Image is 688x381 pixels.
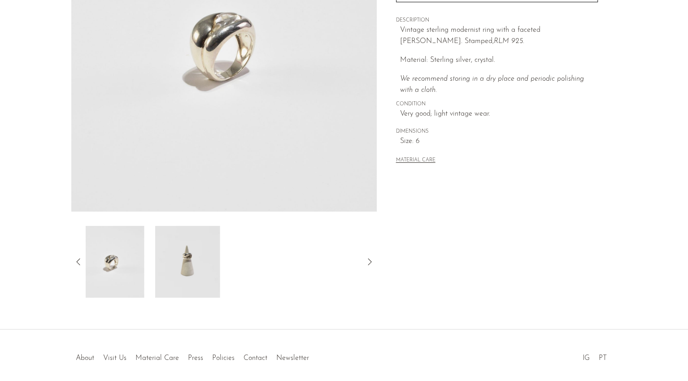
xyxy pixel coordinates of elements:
p: Vintage sterling modernist ring with a faceted [PERSON_NAME]. Stamped, [400,25,598,48]
a: Policies [212,355,235,362]
a: Contact [244,355,267,362]
a: Visit Us [103,355,126,362]
a: Material Care [135,355,179,362]
a: Press [188,355,203,362]
ul: Social Medias [578,347,611,364]
p: Material: Sterling silver, crystal. [400,55,598,66]
span: Very good; light vintage wear. [400,108,598,120]
span: CONDITION [396,100,598,108]
img: Modernist Crystal Ring [79,226,144,298]
img: Modernist Crystal Ring [155,226,220,298]
span: Size: 6 [400,136,598,147]
em: RLM 925. [494,38,524,45]
i: We recommend storing in a dry place and periodic polishing with a cloth. [400,75,584,94]
span: DIMENSIONS [396,128,598,136]
a: PT [598,355,606,362]
a: IG [582,355,589,362]
button: MATERIAL CARE [396,157,435,164]
ul: Quick links [71,347,314,364]
a: About [76,355,94,362]
span: DESCRIPTION [396,17,598,25]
